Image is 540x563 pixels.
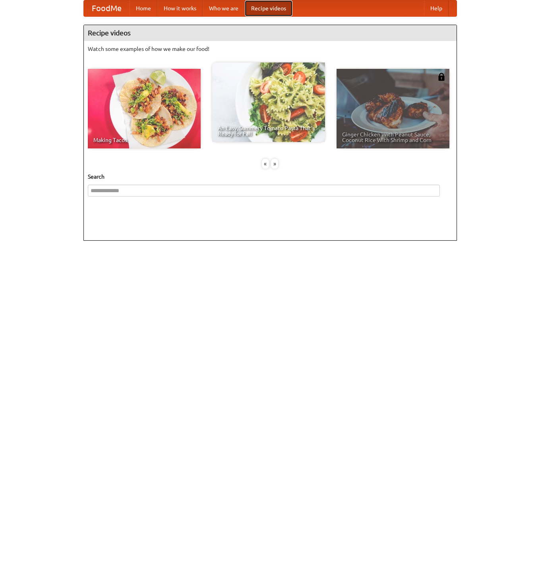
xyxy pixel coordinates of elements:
a: How it works [157,0,203,16]
a: FoodMe [84,0,130,16]
div: « [262,159,269,169]
a: An Easy, Summery Tomato Pasta That's Ready for Fall [212,62,325,142]
h4: Recipe videos [84,25,457,41]
span: Making Tacos [93,137,195,143]
img: 483408.png [437,73,445,81]
p: Watch some examples of how we make our food! [88,45,453,53]
span: An Easy, Summery Tomato Pasta That's Ready for Fall [218,125,319,136]
div: » [271,159,278,169]
h5: Search [88,173,453,181]
a: Home [130,0,157,16]
a: Recipe videos [245,0,292,16]
a: Help [424,0,449,16]
a: Who we are [203,0,245,16]
a: Making Tacos [88,69,201,148]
